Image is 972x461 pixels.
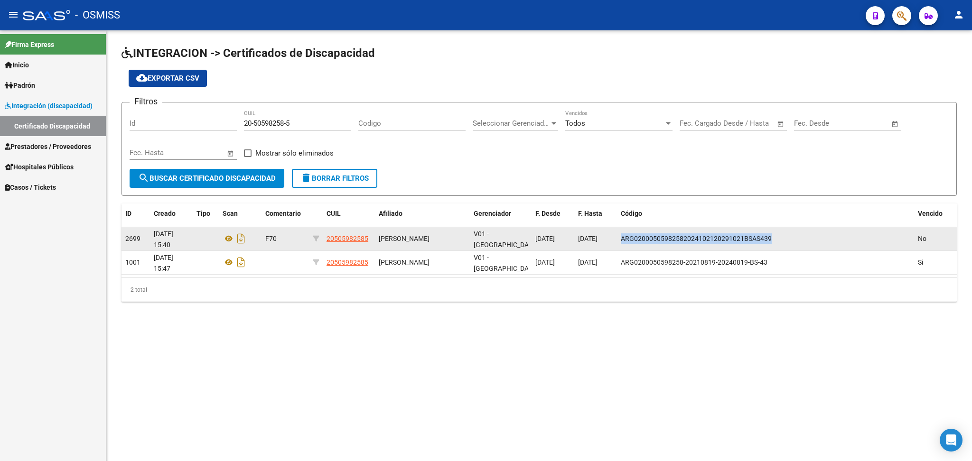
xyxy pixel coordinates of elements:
[565,119,585,128] span: Todos
[300,172,312,184] mat-icon: delete
[918,258,923,266] span: Si
[470,203,532,224] datatable-header-cell: Gerenciador
[130,148,168,157] input: Fecha inicio
[225,148,236,159] button: Open calendar
[5,182,56,193] span: Casos / Tickets
[130,95,162,108] h3: Filtros
[154,210,176,217] span: Creado
[235,255,247,270] i: Descargar documento
[327,235,368,242] span: 20505982585
[776,119,786,129] button: Open calendar
[138,172,150,184] mat-icon: search
[574,203,617,224] datatable-header-cell: F. Hasta
[327,210,341,217] span: CUIL
[136,72,148,83] mat-icon: cloud_download
[265,210,301,217] span: Comentario
[121,278,957,302] div: 2 total
[918,210,943,217] span: Vencido
[617,203,914,224] datatable-header-cell: Código
[265,235,277,242] span: F70
[727,119,773,128] input: Fecha fin
[5,80,35,91] span: Padrón
[219,203,262,224] datatable-header-cell: Scan
[150,203,193,224] datatable-header-cell: Creado
[535,258,555,266] span: [DATE]
[177,148,223,157] input: Fecha fin
[136,74,199,83] span: Exportar CSV
[5,39,54,50] span: Firma Express
[323,203,375,224] datatable-header-cell: CUIL
[379,235,430,242] span: [PERSON_NAME]
[262,203,309,224] datatable-header-cell: Comentario
[327,258,368,266] span: 20505982585
[680,119,718,128] input: Fecha inicio
[5,162,74,172] span: Hospitales Públicos
[940,429,963,452] div: Open Intercom Messenger
[532,203,574,224] datatable-header-cell: F. Desde
[535,235,555,242] span: [DATE]
[125,258,140,266] span: 1001
[474,254,538,272] span: V01 - [GEOGRAPHIC_DATA]
[621,258,767,266] span: ARG0200050598258-20210819-20240819-BS-43
[953,9,964,20] mat-icon: person
[578,258,598,266] span: [DATE]
[300,174,369,183] span: Borrar Filtros
[154,230,173,249] span: [DATE] 15:40
[621,210,642,217] span: Código
[578,235,598,242] span: [DATE]
[841,119,887,128] input: Fecha fin
[154,254,173,272] span: [DATE] 15:47
[129,70,207,87] button: Exportar CSV
[473,119,550,128] span: Seleccionar Gerenciador
[8,9,19,20] mat-icon: menu
[121,46,375,60] span: INTEGRACION -> Certificados de Discapacidad
[5,141,91,152] span: Prestadores / Proveedores
[535,210,561,217] span: F. Desde
[125,235,140,242] span: 2699
[621,235,772,242] span: ARG02000505982582024102120291021BSAS439
[918,235,926,242] span: No
[193,203,219,224] datatable-header-cell: Tipo
[474,210,511,217] span: Gerenciador
[235,231,247,246] i: Descargar documento
[5,60,29,70] span: Inicio
[196,210,210,217] span: Tipo
[125,210,131,217] span: ID
[474,230,538,249] span: V01 - [GEOGRAPHIC_DATA]
[914,203,957,224] datatable-header-cell: Vencido
[379,258,430,266] span: [PERSON_NAME]
[379,210,402,217] span: Afiliado
[375,203,470,224] datatable-header-cell: Afiliado
[130,169,284,188] button: Buscar Certificado Discapacidad
[578,210,602,217] span: F. Hasta
[255,148,334,159] span: Mostrar sólo eliminados
[138,174,276,183] span: Buscar Certificado Discapacidad
[121,203,150,224] datatable-header-cell: ID
[794,119,832,128] input: Fecha inicio
[223,210,238,217] span: Scan
[890,119,901,129] button: Open calendar
[5,101,93,111] span: Integración (discapacidad)
[292,169,377,188] button: Borrar Filtros
[75,5,120,26] span: - OSMISS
